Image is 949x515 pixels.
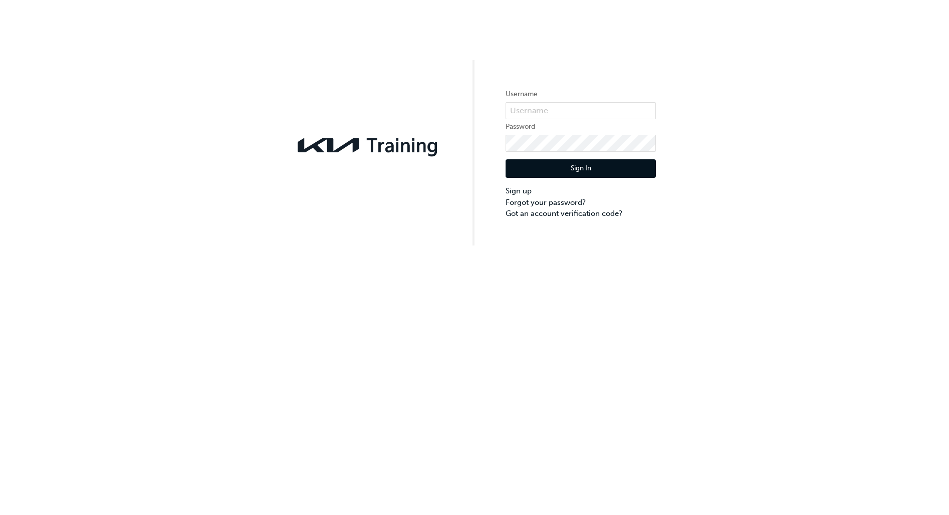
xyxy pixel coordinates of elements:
label: Username [506,88,656,100]
input: Username [506,102,656,119]
a: Got an account verification code? [506,208,656,219]
label: Password [506,121,656,133]
a: Sign up [506,185,656,197]
button: Sign In [506,159,656,178]
a: Forgot your password? [506,197,656,208]
img: kia-training [293,132,443,159]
